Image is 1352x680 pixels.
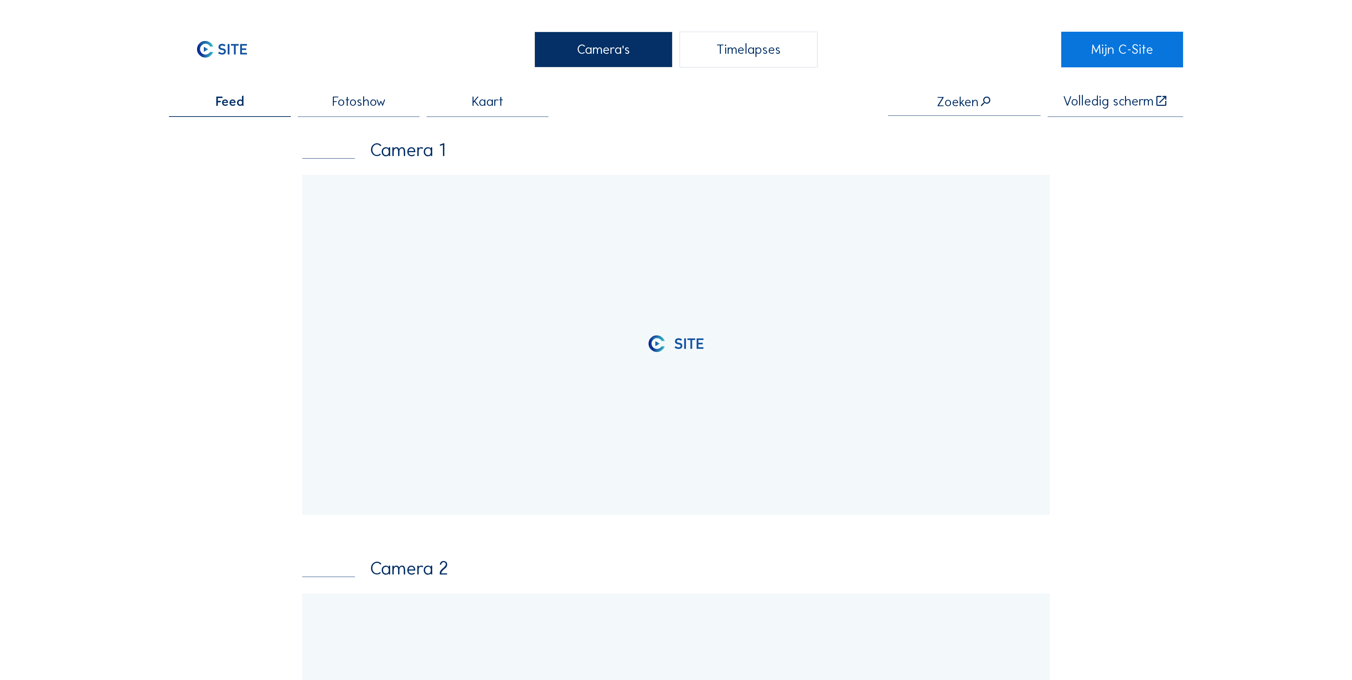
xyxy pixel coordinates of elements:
div: Zoeken [937,95,992,108]
span: Feed [216,95,244,108]
a: Mijn C-Site [1061,32,1183,67]
div: Timelapses [680,32,817,67]
div: Camera 1 [302,141,1050,159]
img: logo_pic [649,335,665,352]
div: Volledig scherm [1063,94,1154,108]
span: Kaart [472,95,504,108]
div: Camera's [535,32,672,67]
a: C-SITE Logo [169,32,290,67]
div: Camera 2 [302,559,1050,578]
img: logo_text [675,338,703,349]
img: C-SITE Logo [169,32,275,67]
span: Fotoshow [332,95,386,108]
